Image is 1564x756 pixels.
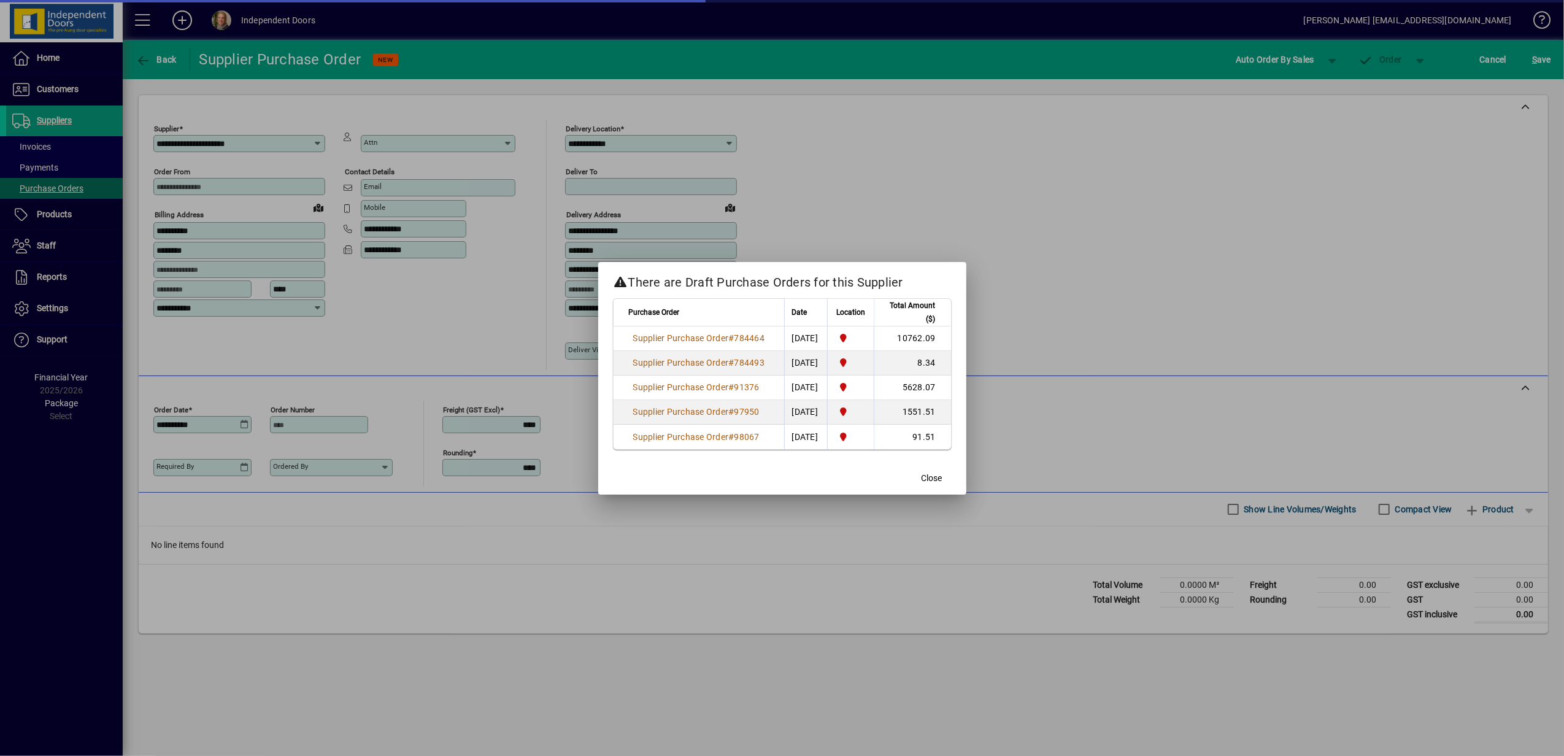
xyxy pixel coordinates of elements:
span: # [728,382,734,392]
span: # [728,432,734,442]
a: Supplier Purchase Order#97950 [629,405,764,418]
td: [DATE] [784,400,828,425]
span: 97950 [734,407,760,417]
span: # [728,333,734,343]
span: Close [922,472,942,485]
span: Supplier Purchase Order [633,432,729,442]
span: 98067 [734,432,760,442]
td: [DATE] [784,425,828,449]
span: Christchurch [835,356,866,369]
span: # [728,407,734,417]
td: 8.34 [874,351,951,376]
span: Christchurch [835,405,866,418]
span: 784464 [734,333,765,343]
td: 5628.07 [874,376,951,400]
td: [DATE] [784,326,828,351]
td: 1551.51 [874,400,951,425]
a: Supplier Purchase Order#784464 [629,331,769,345]
a: Supplier Purchase Order#98067 [629,430,764,444]
td: 91.51 [874,425,951,449]
span: Location [836,306,865,319]
span: Christchurch [835,331,866,345]
a: Supplier Purchase Order#784493 [629,356,769,369]
td: [DATE] [784,376,828,400]
button: Close [912,468,952,490]
h2: There are Draft Purchase Orders for this Supplier [598,262,966,298]
td: [DATE] [784,351,828,376]
span: Supplier Purchase Order [633,333,729,343]
span: Total Amount ($) [882,299,936,326]
span: Date [792,306,807,319]
span: 784493 [734,358,765,368]
td: 10762.09 [874,326,951,351]
span: Christchurch [835,380,866,394]
a: Supplier Purchase Order#91376 [629,380,764,394]
span: Purchase Order [629,306,680,319]
span: Christchurch [835,430,866,444]
span: Supplier Purchase Order [633,407,729,417]
span: Supplier Purchase Order [633,382,729,392]
span: 91376 [734,382,760,392]
span: Supplier Purchase Order [633,358,729,368]
span: # [728,358,734,368]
